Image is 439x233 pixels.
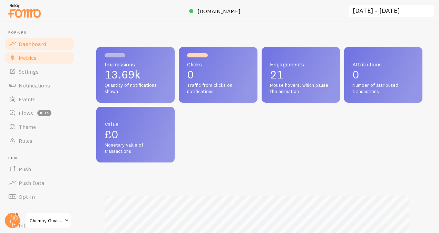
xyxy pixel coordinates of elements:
[8,212,75,216] span: Inline
[4,37,75,51] a: Dashboard
[4,162,75,176] a: Push
[352,82,414,94] span: Number of attributed transactions
[30,216,62,225] span: Chamoy Guys Uk
[25,212,71,229] a: Chamoy Guys Uk
[4,78,75,92] a: Notifications
[4,176,75,190] a: Push Data
[19,137,32,144] span: Rules
[352,62,414,67] span: Attributions
[270,62,332,67] span: Engagements
[270,82,332,94] span: Mouse hovers, which pause the animation
[105,62,166,67] span: Impressions
[352,69,414,80] p: 0
[105,69,166,80] p: 13.69k
[19,96,36,103] span: Events
[7,2,42,19] img: fomo-relay-logo-orange.svg
[19,179,45,186] span: Push Data
[4,120,75,134] a: Theme
[4,134,75,148] a: Rules
[19,54,37,61] span: Metrics
[19,82,50,89] span: Notifications
[19,110,33,116] span: Flows
[8,30,75,35] span: Pop-ups
[4,92,75,106] a: Events
[270,69,332,80] p: 21
[105,142,166,154] span: Monetary value of transactions
[19,40,46,47] span: Dashboard
[187,82,249,94] span: Traffic from clicks on notifications
[105,128,118,141] span: £0
[105,121,166,127] span: Value
[19,193,35,200] span: Opt-In
[4,106,75,120] a: Flows beta
[105,82,166,94] span: Quantity of notifications shown
[4,190,75,204] a: Opt-In
[19,68,39,75] span: Settings
[19,166,31,173] span: Push
[4,65,75,78] a: Settings
[19,123,36,130] span: Theme
[187,69,249,80] p: 0
[37,110,51,116] span: beta
[8,156,75,160] span: Push
[4,51,75,65] a: Metrics
[187,62,249,67] span: Clicks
